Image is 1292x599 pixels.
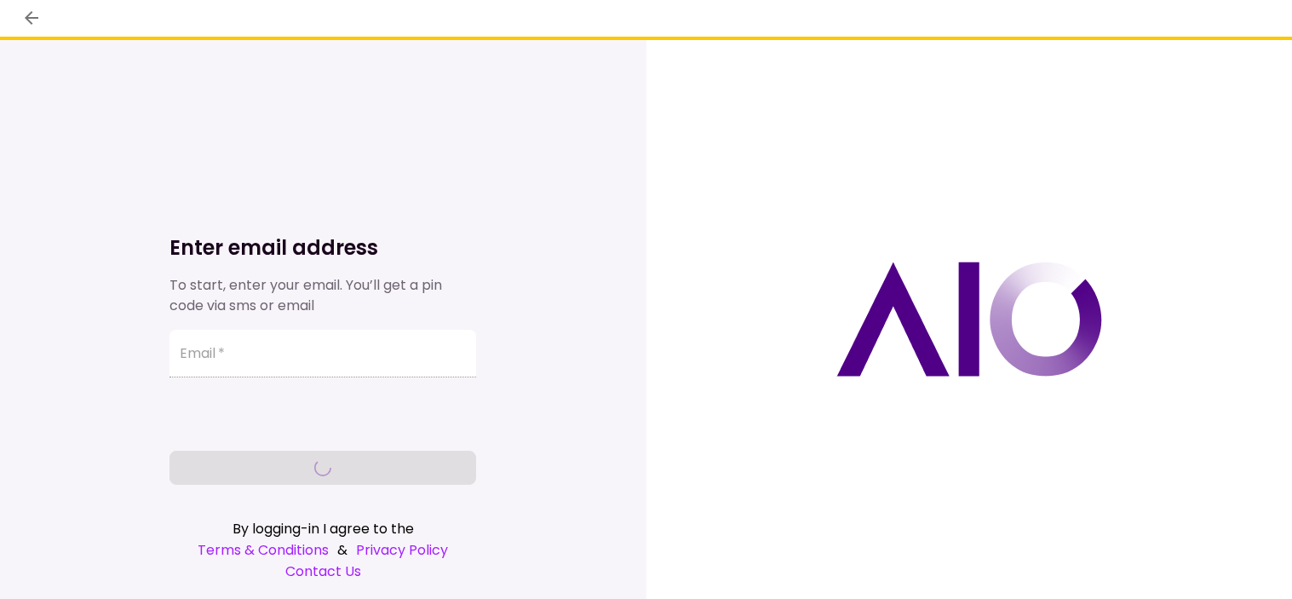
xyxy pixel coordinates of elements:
[169,234,476,262] h1: Enter email address
[169,539,476,561] div: &
[836,262,1102,377] img: AIO logo
[169,561,476,582] a: Contact Us
[169,275,476,316] div: To start, enter your email. You’ll get a pin code via sms or email
[198,539,329,561] a: Terms & Conditions
[356,539,448,561] a: Privacy Policy
[17,3,46,32] button: back
[169,518,476,539] div: By logging-in I agree to the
